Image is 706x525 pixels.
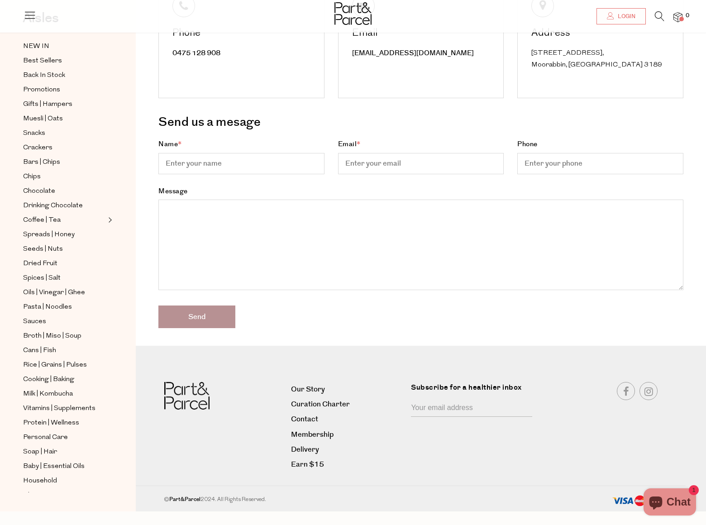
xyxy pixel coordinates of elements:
span: Coffee | Tea [23,215,61,226]
span: Spreads | Honey [23,229,75,240]
label: Subscribe for a healthier inbox [411,382,538,400]
span: Dried Fruit [23,258,57,269]
button: Expand/Collapse Coffee | Tea [106,215,112,225]
input: Send [158,305,235,328]
a: Crackers [23,142,105,153]
label: Name [158,139,324,174]
a: NEW IN [23,41,105,52]
a: Spreads | Honey [23,229,105,240]
span: Login [615,13,635,20]
span: Seeds | Nuts [23,244,63,255]
a: Cooking | Baking [23,374,105,385]
a: Back In Stock [23,70,105,81]
a: Contact [291,413,404,425]
inbox-online-store-chat: Shopify online store chat [641,488,699,518]
a: Household [23,475,105,487]
span: Drinking Chocolate [23,200,83,211]
img: payment-methods.png [612,495,653,507]
a: 0475 128 908 [172,48,220,58]
span: Promotions [23,85,60,95]
input: Name* [158,153,324,174]
a: Snacks [23,128,105,139]
a: Login [596,8,646,24]
span: Cleaning [23,490,50,501]
img: Part&Parcel [334,2,372,25]
span: Cans | Fish [23,345,56,356]
a: Oils | Vinegar | Ghee [23,287,105,298]
span: 0 [683,12,692,20]
a: Muesli | Oats [23,113,105,124]
span: Personal Care [23,432,68,443]
div: © 2024. All Rights Reserved. [164,495,547,504]
span: Snacks [23,128,45,139]
span: Sauces [23,316,46,327]
a: Promotions [23,84,105,95]
span: Vitamins | Supplements [23,403,95,414]
span: Spices | Salt [23,273,61,284]
a: Cleaning [23,490,105,501]
a: Rice | Grains | Pulses [23,359,105,371]
a: Soap | Hair [23,446,105,458]
span: Chocolate [23,186,55,197]
span: Protein | Wellness [23,418,79,429]
a: Coffee | Tea [23,215,105,226]
a: Best Sellers [23,55,105,67]
a: Seeds | Nuts [23,243,105,255]
a: Chocolate [23,186,105,197]
a: Delivery [291,444,404,456]
label: Email [338,139,504,174]
span: Soap | Hair [23,447,57,458]
input: Email* [338,153,504,174]
a: Protein | Wellness [23,417,105,429]
span: Oils | Vinegar | Ghee [23,287,85,298]
a: Curation Charter [291,398,404,410]
a: Broth | Miso | Soup [23,330,105,342]
textarea: Message [158,200,683,290]
a: Earn $15 [291,458,404,471]
a: Sauces [23,316,105,327]
div: Address [531,29,672,38]
a: Chips [23,171,105,182]
a: Bars | Chips [23,157,105,168]
span: Gifts | Hampers [23,99,72,110]
span: Muesli | Oats [23,114,63,124]
a: Membership [291,429,404,441]
a: Personal Care [23,432,105,443]
a: Cans | Fish [23,345,105,356]
input: Phone [517,153,683,174]
a: Dried Fruit [23,258,105,269]
a: Our Story [291,383,404,396]
span: Pasta | Noodles [23,302,72,313]
a: Milk | Kombucha [23,388,105,400]
label: Phone [517,139,683,174]
a: Baby | Essential Oils [23,461,105,472]
span: Best Sellers [23,56,62,67]
a: Spices | Salt [23,272,105,284]
a: Gifts | Hampers [23,99,105,110]
a: Vitamins | Supplements [23,403,105,414]
input: Your email address [411,400,532,417]
a: Drinking Chocolate [23,200,105,211]
span: NEW IN [23,41,49,52]
a: [EMAIL_ADDRESS][DOMAIN_NAME] [352,48,474,58]
h3: Send us a mesage [158,112,683,133]
div: Phone [172,29,313,38]
div: Email [352,29,492,38]
a: 0 [673,12,682,22]
span: Chips [23,172,41,182]
span: Baby | Essential Oils [23,461,85,472]
img: Part&Parcel [164,382,210,410]
span: Cooking | Baking [23,374,74,385]
span: Crackers [23,143,52,153]
span: Broth | Miso | Soup [23,331,81,342]
div: [STREET_ADDRESS], Moorabbin, [GEOGRAPHIC_DATA] 3189 [531,48,672,71]
span: Milk | Kombucha [23,389,73,400]
span: Back In Stock [23,70,65,81]
span: Household [23,476,57,487]
label: Message [158,186,683,294]
span: Rice | Grains | Pulses [23,360,87,371]
b: Part&Parcel [169,496,200,503]
a: Pasta | Noodles [23,301,105,313]
span: Bars | Chips [23,157,60,168]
